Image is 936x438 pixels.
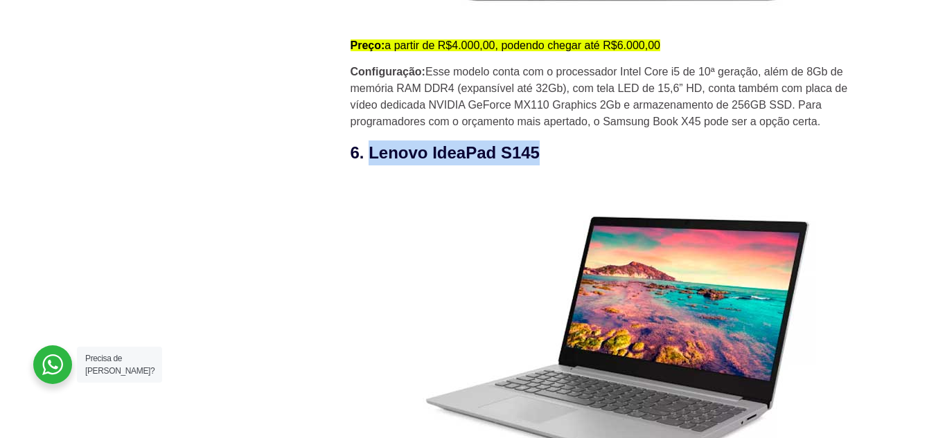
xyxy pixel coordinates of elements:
strong: Preço: [351,39,385,51]
span: Precisa de [PERSON_NAME]? [85,354,154,376]
strong: Configuração: [351,66,425,77]
h3: 6. Lenovo IdeaPad S145 [351,140,877,165]
iframe: Chat Widget [867,372,936,438]
p: Esse modelo conta com o processador Intel Core i5 de 10ª geração, além de 8Gb de memória RAM DDR4... [351,64,877,130]
div: Widget de chat [867,372,936,438]
mark: a partir de R$4.000,00, podendo chegar até R$6.000,00 [351,39,660,51]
